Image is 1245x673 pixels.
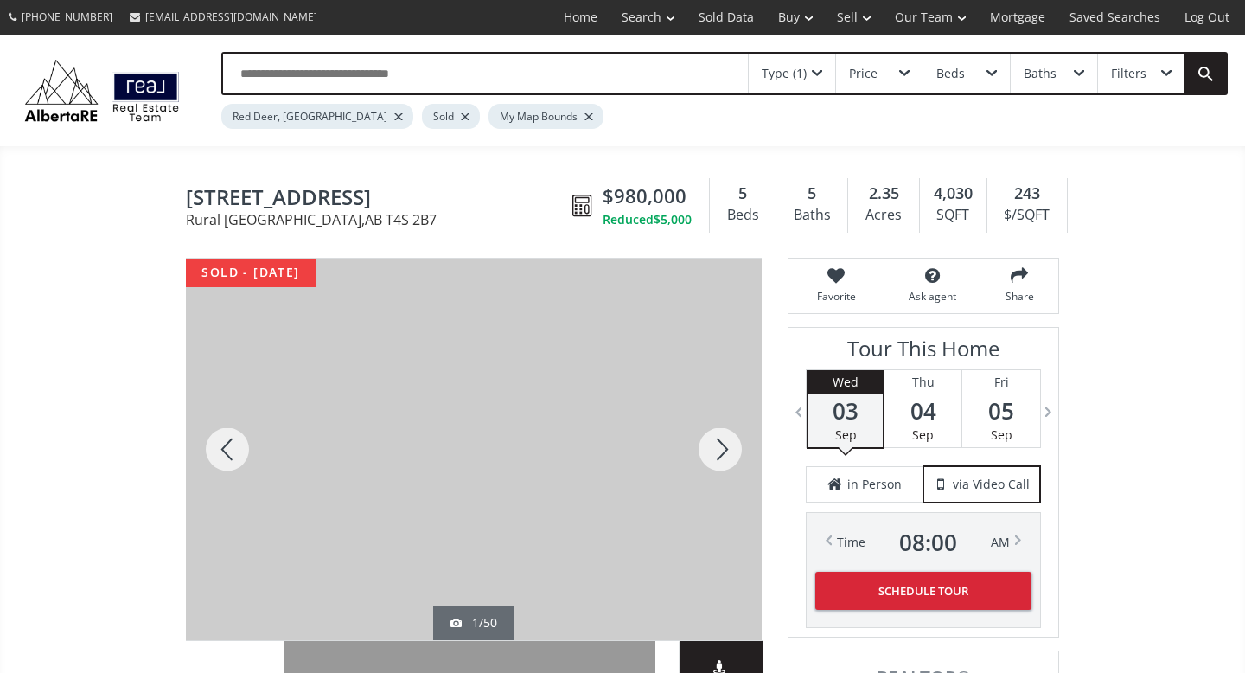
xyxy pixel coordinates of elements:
[121,1,326,33] a: [EMAIL_ADDRESS][DOMAIN_NAME]
[962,399,1040,423] span: 05
[815,572,1031,610] button: Schedule Tour
[849,67,878,80] div: Price
[808,399,883,423] span: 03
[186,186,564,213] span: 27475 Township Road 380 #139
[893,289,971,304] span: Ask agent
[603,211,692,228] div: Reduced
[929,202,978,228] div: SQFT
[962,370,1040,394] div: Fri
[912,426,934,443] span: Sep
[996,183,1058,205] div: 243
[808,370,883,394] div: Wed
[996,202,1058,228] div: $/SQFT
[837,530,1010,554] div: Time AM
[603,183,686,209] span: $980,000
[884,399,961,423] span: 04
[953,476,1030,493] span: via Video Call
[785,183,839,205] div: 5
[145,10,317,24] span: [EMAIL_ADDRESS][DOMAIN_NAME]
[762,67,807,80] div: Type (1)
[989,289,1050,304] span: Share
[857,202,910,228] div: Acres
[22,10,112,24] span: [PHONE_NUMBER]
[991,426,1012,443] span: Sep
[1024,67,1057,80] div: Baths
[847,476,902,493] span: in Person
[422,104,480,129] div: Sold
[17,55,187,126] img: Logo
[797,289,875,304] span: Favorite
[884,370,961,394] div: Thu
[899,530,957,554] span: 08 : 00
[186,259,762,640] div: 27475 Township Road 380 #139 Rural Red Deer County, AB T4S 2B7 - Photo 1 of 50
[1111,67,1146,80] div: Filters
[186,213,564,227] span: Rural [GEOGRAPHIC_DATA] , AB T4S 2B7
[936,67,965,80] div: Beds
[221,104,413,129] div: Red Deer, [GEOGRAPHIC_DATA]
[654,211,692,228] span: $5,000
[806,336,1041,369] h3: Tour This Home
[835,426,857,443] span: Sep
[718,183,767,205] div: 5
[934,183,973,205] span: 4,030
[785,202,839,228] div: Baths
[488,104,603,129] div: My Map Bounds
[718,202,767,228] div: Beds
[450,614,497,631] div: 1/50
[186,259,316,287] div: sold - [DATE]
[857,183,910,205] div: 2.35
